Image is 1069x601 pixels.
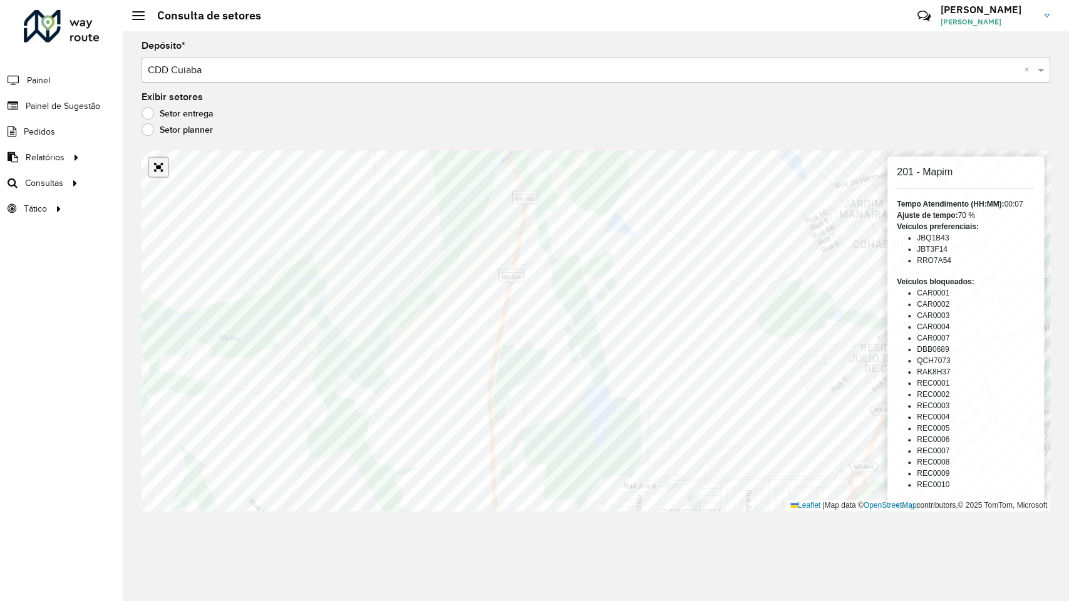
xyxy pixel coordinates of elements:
[24,202,47,215] span: Tático
[941,4,1035,16] h3: [PERSON_NAME]
[145,9,261,23] h2: Consulta de setores
[917,332,1035,344] li: CAR0007
[917,299,1035,310] li: CAR0002
[822,501,824,510] span: |
[917,232,1035,244] li: JBQ1B43
[27,74,50,87] span: Painel
[142,90,203,105] label: Exibir setores
[917,310,1035,321] li: CAR0003
[897,211,958,220] strong: Ajuste de tempo:
[917,366,1035,378] li: RAK8H37
[941,16,1035,28] span: [PERSON_NAME]
[917,479,1035,490] li: REC0010
[897,198,1035,210] div: 00:07
[897,277,974,286] strong: Veículos bloqueados:
[25,177,63,190] span: Consultas
[142,123,213,136] label: Setor planner
[142,107,214,120] label: Setor entrega
[917,434,1035,445] li: REC0006
[864,501,917,510] a: OpenStreetMap
[897,222,979,231] strong: Veículos preferenciais:
[26,151,65,164] span: Relatórios
[917,378,1035,389] li: REC0001
[24,125,55,138] span: Pedidos
[917,344,1035,355] li: DBB0689
[917,445,1035,456] li: REC0007
[911,3,937,29] a: Contato Rápido
[142,38,185,53] label: Depósito
[917,423,1035,434] li: REC0005
[917,389,1035,400] li: REC0002
[917,411,1035,423] li: REC0004
[917,456,1035,468] li: REC0008
[917,255,1035,266] li: RRO7A54
[917,244,1035,255] li: JBT3F14
[897,210,1035,221] div: 70 %
[790,501,820,510] a: Leaflet
[917,287,1035,299] li: CAR0001
[26,100,100,113] span: Painel de Sugestão
[917,468,1035,479] li: REC0009
[917,400,1035,411] li: REC0003
[787,500,1050,511] div: Map data © contributors,© 2025 TomTom, Microsoft
[149,158,168,177] a: Abrir mapa em tela cheia
[917,321,1035,332] li: CAR0004
[917,355,1035,366] li: QCH7073
[897,166,1035,178] h6: 201 - Mapim
[897,200,1004,208] strong: Tempo Atendimento (HH:MM):
[1024,63,1035,78] span: Clear all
